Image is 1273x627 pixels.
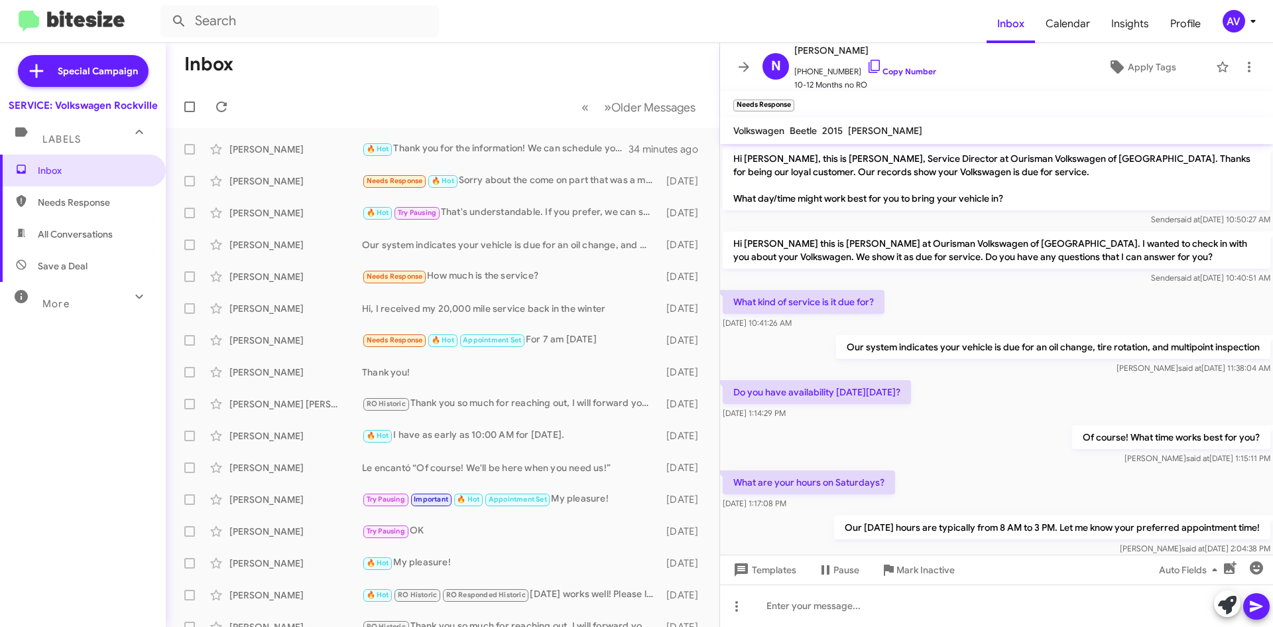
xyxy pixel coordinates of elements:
[660,206,709,220] div: [DATE]
[367,272,423,281] span: Needs Response
[432,336,454,344] span: 🔥 Hot
[362,587,660,602] div: [DATE] works well! Please let me know what time you prefer, and I'll schedule your appointment fo...
[723,408,786,418] span: [DATE] 1:14:29 PM
[362,555,660,571] div: My pleasure!
[733,125,784,137] span: Volkswagen
[1182,543,1205,553] span: said at
[848,125,922,137] span: [PERSON_NAME]
[367,336,423,344] span: Needs Response
[398,591,437,599] span: RO Historic
[229,589,362,602] div: [PERSON_NAME]
[1178,363,1201,373] span: said at
[771,56,781,77] span: N
[432,176,454,185] span: 🔥 Hot
[362,523,660,539] div: OK
[229,366,362,379] div: [PERSON_NAME]
[229,397,362,411] div: [PERSON_NAME] [PERSON_NAME]
[362,492,660,507] div: My pleasure!
[660,557,709,570] div: [DATE]
[660,461,709,474] div: [DATE]
[229,334,362,347] div: [PERSON_NAME]
[38,228,113,241] span: All Conversations
[1101,5,1160,43] a: Insights
[731,558,796,582] span: Templates
[723,498,786,508] span: [DATE] 1:17:08 PM
[604,99,611,115] span: »
[574,94,597,121] button: Previous
[457,495,479,504] span: 🔥 Hot
[414,495,448,504] span: Important
[833,558,859,582] span: Pause
[229,429,362,443] div: [PERSON_NAME]
[362,238,660,251] div: Our system indicates your vehicle is due for an oil change, and multipoint inspection
[362,366,660,379] div: Thank you!
[660,589,709,602] div: [DATE]
[362,269,660,284] div: How much is the service?
[1073,55,1209,79] button: Apply Tags
[38,164,151,177] span: Inbox
[367,527,405,535] span: Try Pausing
[362,332,660,348] div: For 7 am [DATE]
[660,174,709,188] div: [DATE]
[18,55,149,87] a: Special Campaign
[367,559,389,567] span: 🔥 Hot
[611,100,696,115] span: Older Messages
[367,431,389,440] span: 🔥 Hot
[629,143,709,156] div: 34 minutes ago
[229,143,362,156] div: [PERSON_NAME]
[1223,10,1245,33] div: AV
[1186,453,1209,463] span: said at
[1160,5,1211,43] a: Profile
[9,99,158,112] div: SERVICE: Volkswagen Rockville
[987,5,1035,43] a: Inbox
[660,366,709,379] div: [DATE]
[896,558,955,582] span: Mark Inactive
[660,525,709,538] div: [DATE]
[446,591,526,599] span: RO Responded Historic
[362,205,660,220] div: That's understandable. If you prefer, we can schedule your appointment for January. have a great ...
[58,64,138,78] span: Special Campaign
[723,290,884,314] p: What kind of service is it due for?
[489,495,547,504] span: Appointment Set
[1151,273,1270,283] span: Sender [DATE] 10:40:51 AM
[463,336,521,344] span: Appointment Set
[229,302,362,315] div: [PERSON_NAME]
[794,78,936,92] span: 10-12 Months no RO
[660,302,709,315] div: [DATE]
[362,428,660,443] div: I have as early as 10:00 AM for [DATE].
[229,461,362,474] div: [PERSON_NAME]
[184,54,233,75] h1: Inbox
[229,557,362,570] div: [PERSON_NAME]
[723,232,1270,269] p: Hi [PERSON_NAME] this is [PERSON_NAME] at Ourisman Volkswagen of [GEOGRAPHIC_DATA]. I wanted to c...
[367,208,389,217] span: 🔥 Hot
[362,302,660,315] div: Hi, I received my 20,000 mile service back in the winter
[1117,363,1270,373] span: [PERSON_NAME] [DATE] 11:38:04 AM
[660,429,709,443] div: [DATE]
[362,396,660,411] div: Thank you so much for reaching out, I will forward your information to one of the managers so you...
[1072,425,1270,449] p: Of course! What time works best for you?
[38,259,88,273] span: Save a Deal
[1159,558,1223,582] span: Auto Fields
[398,208,436,217] span: Try Pausing
[367,176,423,185] span: Needs Response
[723,318,792,328] span: [DATE] 10:41:26 AM
[42,133,81,145] span: Labels
[733,100,794,111] small: Needs Response
[790,125,817,137] span: Beetle
[362,173,660,188] div: Sorry about the come on part that was a mistake
[160,5,439,37] input: Search
[1124,453,1270,463] span: [PERSON_NAME] [DATE] 1:15:11 PM
[1177,214,1200,224] span: said at
[870,558,965,582] button: Mark Inactive
[794,42,936,58] span: [PERSON_NAME]
[660,493,709,506] div: [DATE]
[660,270,709,283] div: [DATE]
[807,558,870,582] button: Pause
[229,206,362,220] div: [PERSON_NAME]
[42,298,70,310] span: More
[367,145,389,153] span: 🔥 Hot
[581,99,589,115] span: «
